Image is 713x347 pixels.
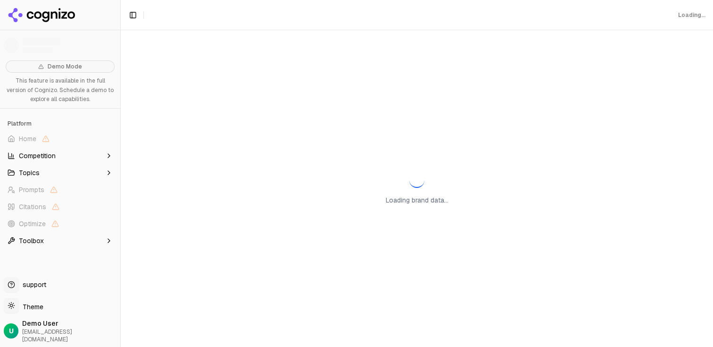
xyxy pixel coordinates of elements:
span: Topics [19,168,40,178]
span: Demo User [22,319,116,328]
button: Topics [4,165,116,180]
span: [EMAIL_ADDRESS][DOMAIN_NAME] [22,328,116,343]
span: Demo Mode [48,63,82,70]
span: U [9,326,14,336]
span: support [19,280,46,289]
button: Toolbox [4,233,116,248]
p: Loading brand data... [386,195,448,205]
p: This feature is available in the full version of Cognizo. Schedule a demo to explore all capabili... [6,76,115,104]
div: Loading... [678,11,705,19]
div: Platform [4,116,116,131]
span: Competition [19,151,56,161]
button: Competition [4,148,116,163]
span: Optimize [19,219,46,229]
span: Theme [19,303,43,311]
span: Toolbox [19,236,44,245]
span: Home [19,134,36,144]
span: Prompts [19,185,44,195]
span: Citations [19,202,46,212]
